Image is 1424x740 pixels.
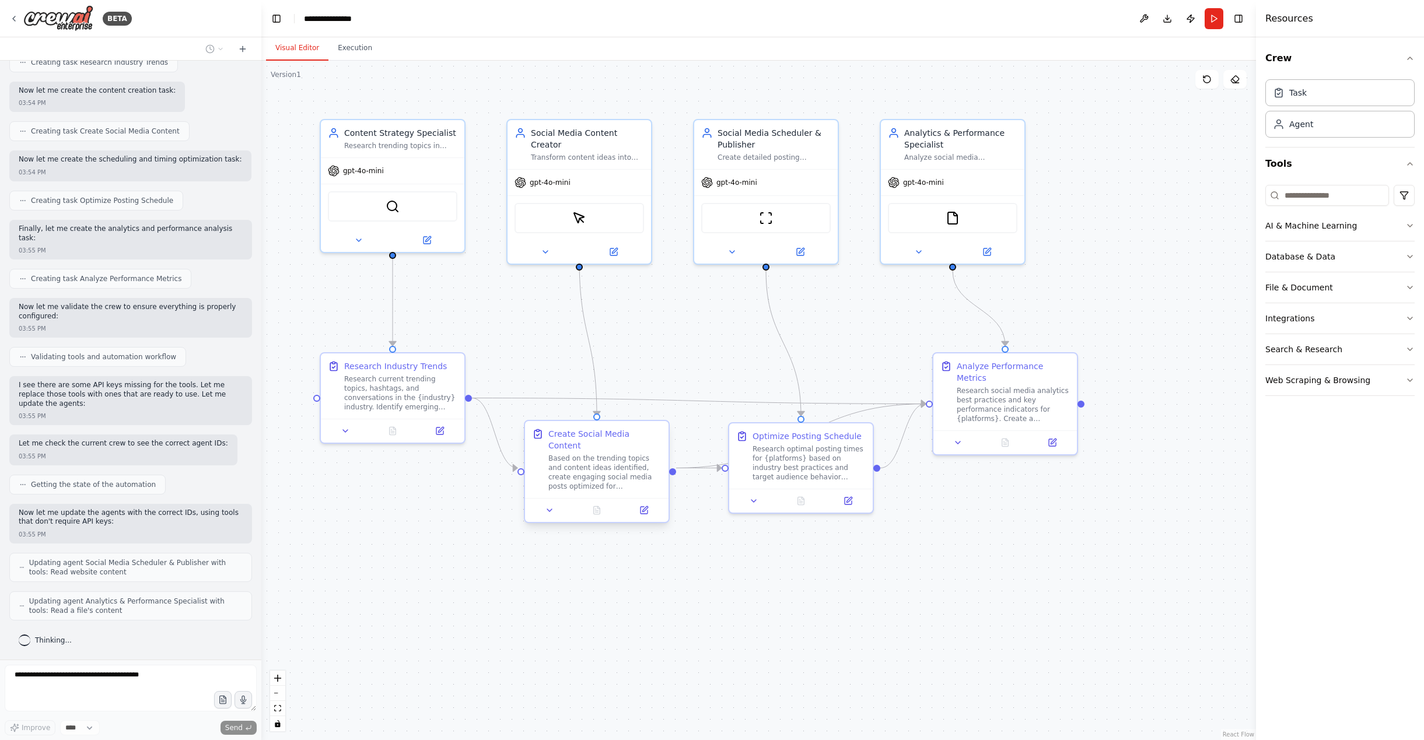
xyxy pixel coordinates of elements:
img: Logo [23,5,93,31]
p: I see there are some API keys missing for the tools. Let me replace those tools with ones that ar... [19,381,243,408]
span: gpt-4o-mini [903,178,944,187]
div: Based on the trending topics and content ideas identified, create engaging social media posts opt... [548,454,662,491]
span: Creating task Optimize Posting Schedule [31,196,173,205]
div: Optimize Posting ScheduleResearch optimal posting times for {platforms} based on industry best pr... [728,422,874,514]
button: Tools [1265,148,1415,180]
div: Social Media Scheduler & PublisherCreate detailed posting schedules for {platforms}, determine op... [693,119,839,265]
div: Research trending topics in {industry}, analyze competitor content strategies, and generate innov... [344,141,457,150]
div: Analytics & Performance Specialist [904,127,1017,150]
button: No output available [981,436,1030,450]
button: No output available [572,503,622,517]
div: 03:55 PM [19,452,46,461]
p: Now let me create the scheduling and timing optimization task: [19,155,242,164]
span: Send [225,723,243,732]
div: 03:54 PM [19,168,46,177]
button: Improve [5,720,55,735]
g: Edge from 1f5db5da-c51c-4f30-8a9e-48d639401e0b to 189bb8ad-2d58-4c85-8fa8-7240c1a84587 [880,398,926,474]
button: Start a new chat [233,42,252,56]
button: Open in side panel [624,503,664,517]
img: FileReadTool [946,211,960,225]
button: zoom out [270,686,285,701]
span: Validating tools and automation workflow [31,352,176,362]
g: Edge from 1dbd26fa-5b21-4858-8617-46cbf9f09b71 to 31d8e063-d59c-421f-a66d-832f016d0c79 [573,259,603,416]
span: Thinking... [35,636,72,645]
g: Edge from fa9514c1-8287-47b8-bfeb-f69716e72600 to 1f5db5da-c51c-4f30-8a9e-48d639401e0b [760,271,807,416]
div: Transform content ideas into engaging social media posts optimized for different platforms ({plat... [531,153,644,162]
div: Task [1289,87,1307,99]
p: Finally, let me create the analytics and performance analysis task: [19,225,243,243]
div: Create Social Media Content [548,428,662,451]
button: Database & Data [1265,241,1415,272]
p: Now let me update the agents with the correct IDs, using tools that don't require API keys: [19,508,243,527]
button: Open in side panel [767,245,833,259]
div: Analyze Performance Metrics [957,360,1070,384]
img: ScrapeWebsiteTool [759,211,773,225]
button: Hide left sidebar [268,10,285,27]
div: Create detailed posting schedules for {platforms}, determine optimal posting times based on audie... [718,153,831,162]
div: Social Media Scheduler & Publisher [718,127,831,150]
div: File & Document [1265,282,1333,293]
div: Social Media Content CreatorTransform content ideas into engaging social media posts optimized fo... [506,119,652,265]
button: Open in side panel [394,233,460,247]
button: zoom in [270,671,285,686]
button: toggle interactivity [270,716,285,731]
button: Send [221,721,257,735]
span: Creating task Create Social Media Content [31,127,180,136]
div: Research optimal posting times for {platforms} based on industry best practices and target audien... [753,444,866,482]
span: gpt-4o-mini [530,178,571,187]
img: ScrapeElementFromWebsiteTool [572,211,586,225]
div: React Flow controls [270,671,285,731]
g: Edge from 0b5f665e-8103-480c-a54b-4ebcf8e2cd26 to 189bb8ad-2d58-4c85-8fa8-7240c1a84587 [947,271,1011,346]
div: Research Industry Trends [344,360,447,372]
div: Agent [1289,118,1313,130]
button: Open in side panel [828,494,868,508]
p: Now let me validate the crew to ensure everything is properly configured: [19,303,243,321]
button: fit view [270,701,285,716]
button: Click to speak your automation idea [235,691,252,709]
div: Analyze social media engagement metrics, identify high-performing content patterns, track key per... [904,153,1017,162]
div: Crew [1265,75,1415,147]
div: 03:55 PM [19,324,46,333]
div: 03:55 PM [19,412,46,420]
div: Create Social Media ContentBased on the trending topics and content ideas identified, create enga... [524,422,670,525]
button: Upload files [214,691,232,709]
div: 03:55 PM [19,246,46,255]
button: Visual Editor [266,36,328,61]
g: Edge from 59ea6db5-9fde-44a2-8a5c-3ddf2322f11b to 9ae52305-3c82-4149-b9cf-f952144ea3e8 [387,259,398,346]
button: Hide right sidebar [1230,10,1247,27]
button: Web Scraping & Browsing [1265,365,1415,395]
img: SerperDevTool [386,199,400,213]
div: Content Strategy SpecialistResearch trending topics in {industry}, analyze competitor content str... [320,119,466,253]
button: Search & Research [1265,334,1415,364]
div: Version 1 [271,70,301,79]
div: Analytics & Performance SpecialistAnalyze social media engagement metrics, identify high-performi... [880,119,1026,265]
g: Edge from 31d8e063-d59c-421f-a66d-832f016d0c79 to 1f5db5da-c51c-4f30-8a9e-48d639401e0b [676,462,722,474]
div: BETA [103,12,132,26]
div: Social Media Content Creator [531,127,644,150]
g: Edge from 9ae52305-3c82-4149-b9cf-f952144ea3e8 to 31d8e063-d59c-421f-a66d-832f016d0c79 [472,392,517,474]
a: React Flow attribution [1223,731,1254,738]
div: Web Scraping & Browsing [1265,374,1370,386]
span: gpt-4o-mini [343,166,384,176]
p: Now let me create the content creation task: [19,86,176,96]
div: Search & Research [1265,343,1342,355]
button: Integrations [1265,303,1415,334]
span: Improve [22,723,50,732]
button: File & Document [1265,272,1415,303]
div: Integrations [1265,313,1314,324]
div: AI & Machine Learning [1265,220,1357,232]
div: Research current trending topics, hashtags, and conversations in the {industry} industry. Identif... [344,374,457,412]
div: Optimize Posting Schedule [753,430,862,442]
button: Open in side panel [954,245,1020,259]
nav: breadcrumb [304,13,364,24]
div: Research Industry TrendsResearch current trending topics, hashtags, and conversations in the {ind... [320,352,466,444]
button: Open in side panel [580,245,646,259]
div: Research social media analytics best practices and key performance indicators for {platforms}. Cr... [957,386,1070,423]
span: Updating agent Analytics & Performance Specialist with tools: Read a file's content [29,597,242,615]
span: Creating task Analyze Performance Metrics [31,274,181,283]
p: Let me check the current crew to see the correct agent IDs: [19,439,228,448]
div: 03:55 PM [19,530,46,539]
div: Analyze Performance MetricsResearch social media analytics best practices and key performance ind... [932,352,1078,455]
div: 03:54 PM [19,99,46,107]
div: Content Strategy Specialist [344,127,457,139]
